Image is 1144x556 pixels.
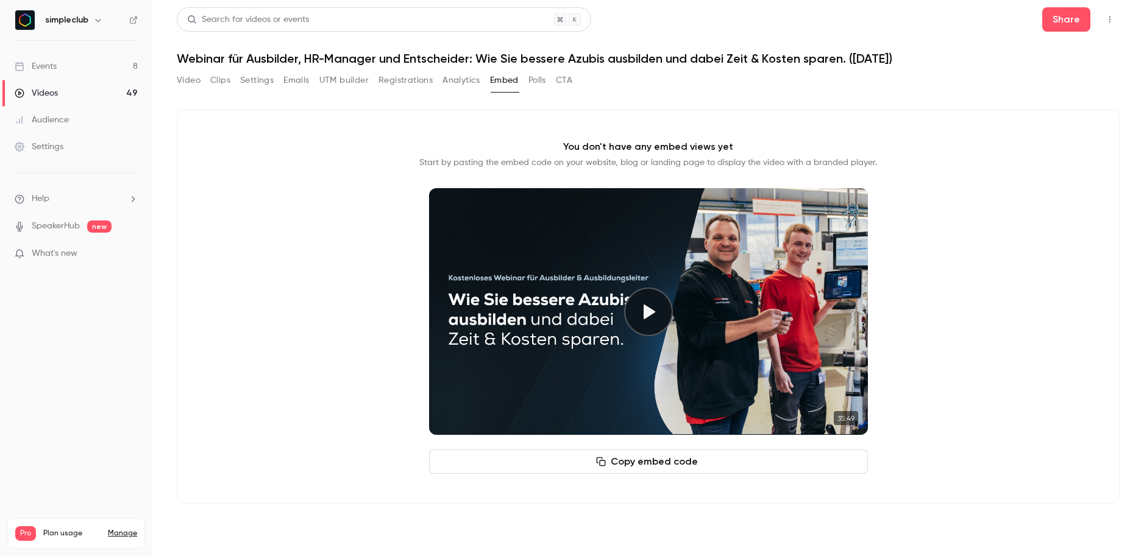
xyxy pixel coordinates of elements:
time: 35:49 [834,411,858,425]
button: Emails [283,71,309,90]
span: Help [32,192,49,205]
button: Share [1042,7,1090,32]
button: Copy embed code [429,449,868,474]
span: What's new [32,247,77,260]
div: Audience [15,114,69,126]
button: Settings [240,71,274,90]
button: Top Bar Actions [1100,10,1120,29]
div: Videos [15,87,58,99]
div: Search for videos or events [187,13,309,26]
h1: Webinar für Ausbilder, HR-Manager und Entscheider: Wie Sie bessere Azubis ausbilden und dabei Zei... [177,51,1120,66]
button: Polls [528,71,546,90]
button: Registrations [378,71,433,90]
div: Events [15,60,57,72]
section: Cover [429,188,868,435]
button: Clips [210,71,230,90]
div: Settings [15,141,63,153]
li: help-dropdown-opener [15,192,138,205]
button: Play video [624,287,673,336]
span: new [87,220,112,233]
button: Video [177,71,201,90]
a: Manage [108,529,137,538]
p: You don't have any embed views yet [563,139,733,154]
a: SpeakerHub [32,220,80,233]
iframe: Noticeable Trigger [123,248,138,259]
button: Embed [490,71,519,90]
img: simpleclub [15,10,35,30]
p: Start by pasting the embed code on your website, blog or landing page to display the video with a... [419,157,877,169]
h6: simpleclub [45,14,88,26]
button: Analytics [442,71,480,90]
button: CTA [556,71,572,90]
span: Plan usage [43,529,101,538]
button: UTM builder [319,71,369,90]
span: Pro [15,526,36,541]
